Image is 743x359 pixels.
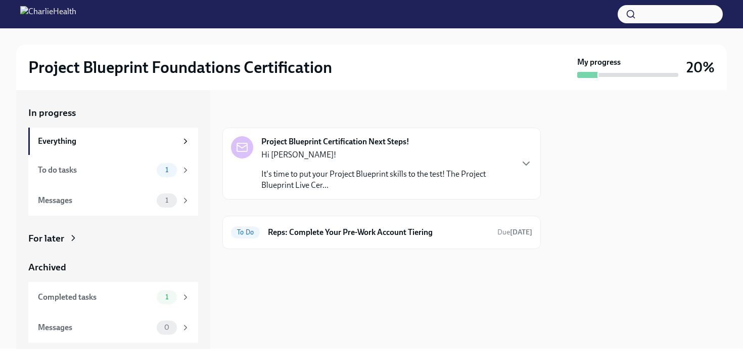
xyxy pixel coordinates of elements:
[159,196,174,204] span: 1
[28,232,198,245] a: For later
[261,149,512,161] p: Hi [PERSON_NAME]!
[28,57,332,77] h2: Project Blueprint Foundations Certification
[158,324,175,331] span: 0
[20,6,76,22] img: CharlieHealth
[28,155,198,185] a: To do tasks1
[28,106,198,119] a: In progress
[38,322,153,333] div: Messages
[577,57,621,68] strong: My progress
[28,312,198,343] a: Messages0
[510,228,532,236] strong: [DATE]
[497,228,532,236] span: Due
[28,261,198,274] a: Archived
[38,136,177,147] div: Everything
[686,58,715,76] h3: 20%
[28,282,198,312] a: Completed tasks1
[261,136,409,147] strong: Project Blueprint Certification Next Steps!
[497,227,532,237] span: September 8th, 2025 11:00
[38,292,153,303] div: Completed tasks
[28,232,64,245] div: For later
[231,228,260,236] span: To Do
[268,227,489,238] h6: Reps: Complete Your Pre-Work Account Tiering
[159,166,174,174] span: 1
[38,195,153,206] div: Messages
[261,169,512,191] p: It's time to put your Project Blueprint skills to the test! The Project Blueprint Live Cer...
[231,224,532,241] a: To DoReps: Complete Your Pre-Work Account TieringDue[DATE]
[38,165,153,176] div: To do tasks
[28,128,198,155] a: Everything
[159,293,174,301] span: 1
[222,106,270,119] div: In progress
[28,185,198,216] a: Messages1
